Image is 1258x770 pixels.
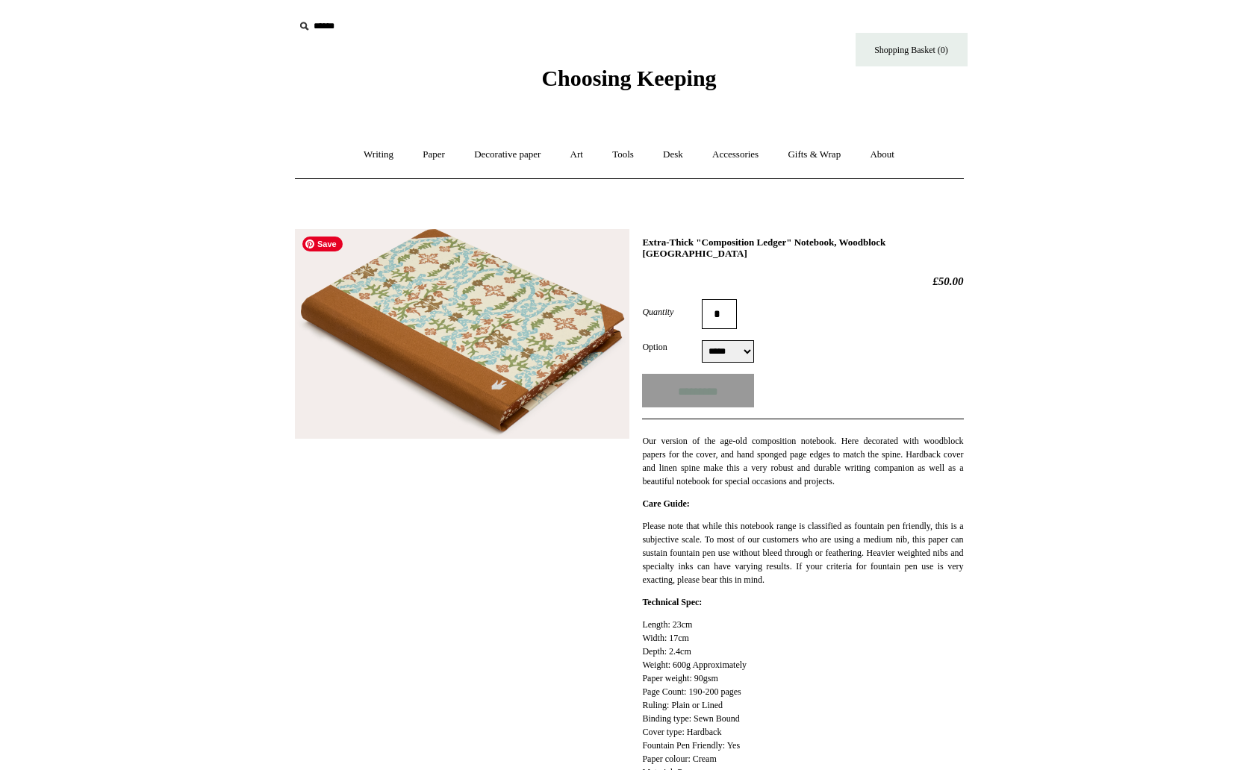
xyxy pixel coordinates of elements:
h1: Extra-Thick "Composition Ledger" Notebook, Woodblock [GEOGRAPHIC_DATA] [642,237,963,260]
span: Choosing Keeping [541,66,716,90]
strong: Technical Spec: [642,597,702,607]
img: Extra-Thick "Composition Ledger" Notebook, Woodblock Piedmont [295,229,629,439]
p: Our version of the age-old composition notebook. Here decorated with woodblock papers for the cov... [642,434,963,488]
a: Shopping Basket (0) [856,33,968,66]
a: Choosing Keeping [541,78,716,88]
a: Tools [599,135,647,175]
a: About [856,135,908,175]
span: Save [302,237,343,251]
a: Gifts & Wrap [774,135,854,175]
strong: Care Guide: [642,498,689,509]
h2: £50.00 [642,275,963,288]
a: Paper [409,135,458,175]
p: Please note that while this notebook range is classified as fountain pen friendly, this is a subj... [642,519,963,586]
label: Option [642,340,702,354]
label: Quantity [642,305,702,319]
a: Accessories [699,135,772,175]
a: Desk [650,135,697,175]
a: Decorative paper [461,135,554,175]
a: Art [557,135,597,175]
a: Writing [350,135,407,175]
